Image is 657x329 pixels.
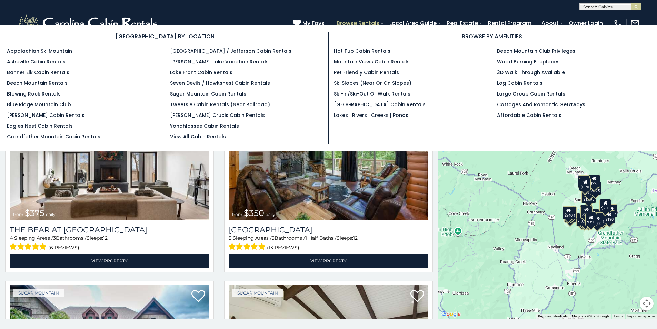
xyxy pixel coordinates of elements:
[10,225,209,235] a: The Bear At [GEOGRAPHIC_DATA]
[497,80,542,87] a: Log Cabin Rentals
[170,58,269,65] a: [PERSON_NAME] Lake Vacation Rentals
[272,235,275,241] span: 3
[580,213,592,226] div: $175
[590,182,602,195] div: $125
[7,101,71,108] a: Blue Ridge Mountain Club
[10,86,209,220] a: The Bear At Sugar Mountain from $375 daily
[443,17,481,29] a: Real Estate
[334,80,411,87] a: Ski Slopes (Near or On Slopes)
[497,48,575,54] a: Beech Mountain Club Privileges
[538,17,562,29] a: About
[293,19,326,28] a: My Favs
[170,90,246,97] a: Sugar Mountain Cabin Rentals
[229,86,428,220] img: Grouse Moor Lodge
[229,235,428,252] div: Sleeping Areas / Bathrooms / Sleeps:
[595,212,607,226] div: $195
[538,314,568,319] button: Keyboard shortcuts
[170,69,232,76] a: Lake Front Cabin Rentals
[7,122,73,129] a: Eagles Nest Cabin Rentals
[48,243,79,252] span: (6 reviews)
[7,32,323,41] h3: [GEOGRAPHIC_DATA] BY LOCATION
[10,225,209,235] h3: The Bear At Sugar Mountain
[640,297,654,310] button: Map camera controls
[604,210,615,223] div: $190
[7,69,69,76] a: Banner Elk Cabin Rentals
[497,90,565,97] a: Large Group Cabin Rentals
[386,17,440,29] a: Local Area Guide
[585,213,597,226] div: $350
[170,112,265,119] a: [PERSON_NAME] Crucis Cabin Rentals
[229,225,428,235] h3: Grouse Moor Lodge
[579,178,591,191] div: $170
[613,19,623,28] img: phone-regular-white.png
[334,101,426,108] a: [GEOGRAPHIC_DATA] Cabin Rentals
[353,235,358,241] span: 12
[579,213,590,227] div: $155
[7,112,84,119] a: [PERSON_NAME] Cabin Rentals
[10,235,209,252] div: Sleeping Areas / Bathrooms / Sleeps:
[10,235,13,241] span: 4
[630,19,640,28] img: mail-regular-white.png
[229,86,428,220] a: Grouse Moor Lodge from $350 daily
[572,314,609,318] span: Map data ©2025 Google
[229,235,231,241] span: 5
[25,208,44,218] span: $375
[333,17,383,29] a: Browse Rentals
[17,13,160,34] img: White-1-2.png
[170,48,291,54] a: [GEOGRAPHIC_DATA] / Jefferson Cabin Rentals
[13,289,64,297] a: Sugar Mountain
[410,289,424,304] a: Add to favorites
[7,48,72,54] a: Appalachian Ski Mountain
[7,58,66,65] a: Asheville Cabin Rentals
[334,48,390,54] a: Hot Tub Cabin Rentals
[10,254,209,268] a: View Property
[440,310,462,319] a: Open this area in Google Maps (opens a new window)
[229,254,428,268] a: View Property
[170,133,226,140] a: View All Cabin Rentals
[229,225,428,235] a: [GEOGRAPHIC_DATA]
[267,243,299,252] span: (13 reviews)
[588,209,599,222] div: $200
[7,80,68,87] a: Beech Mountain Rentals
[578,175,590,188] div: $240
[592,215,604,228] div: $500
[581,206,593,219] div: $300
[170,122,239,129] a: Yonahlossee Cabin Rentals
[497,112,561,119] a: Affordable Cabin Rentals
[244,208,264,218] span: $350
[232,212,242,217] span: from
[600,199,611,212] div: $250
[580,205,592,218] div: $190
[582,190,596,203] div: $1,095
[497,58,560,65] a: Wood Burning Fireplaces
[334,32,650,41] h3: BROWSE BY AMENITIES
[565,17,606,29] a: Owner Login
[170,101,270,108] a: Tweetsie Cabin Rentals (Near Railroad)
[588,175,600,188] div: $225
[497,69,565,76] a: 3D Walk Through Available
[627,314,655,318] a: Report a map error
[614,314,623,318] a: Terms (opens in new tab)
[334,112,408,119] a: Lakes | Rivers | Creeks | Ponds
[10,86,209,220] img: The Bear At Sugar Mountain
[334,58,410,65] a: Mountain Views Cabin Rentals
[305,235,337,241] span: 1 Half Baths /
[232,289,283,297] a: Sugar Mountain
[266,212,275,217] span: daily
[563,206,575,219] div: $240
[46,212,56,217] span: daily
[606,204,618,217] div: $155
[103,235,108,241] span: 12
[170,80,270,87] a: Seven Devils / Hawksnest Cabin Rentals
[485,17,535,29] a: Rental Program
[53,235,56,241] span: 3
[13,212,23,217] span: from
[334,69,399,76] a: Pet Friendly Cabin Rentals
[7,90,61,97] a: Blowing Rock Rentals
[497,101,585,108] a: Cottages and Romantic Getaways
[7,133,100,140] a: Grandfather Mountain Cabin Rentals
[191,289,205,304] a: Add to favorites
[334,90,410,97] a: Ski-in/Ski-Out or Walk Rentals
[302,19,325,28] span: My Favs
[440,310,462,319] img: Google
